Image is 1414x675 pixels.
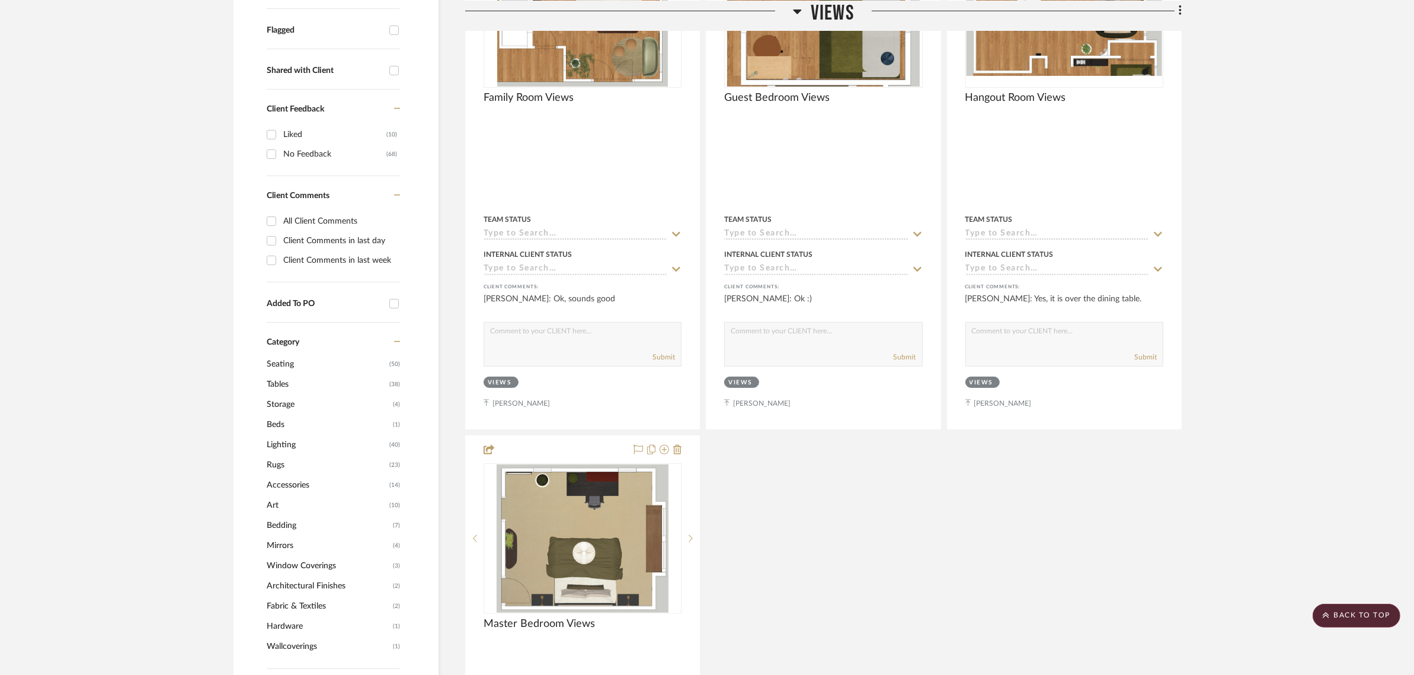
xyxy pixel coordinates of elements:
span: Hardware [267,616,390,636]
img: Master Bedroom Views [497,464,668,613]
span: Tables [267,374,386,394]
input: Type to Search… [484,264,667,275]
span: Beds [267,415,390,435]
div: Team Status [965,214,1013,225]
span: Storage [267,394,390,415]
input: Type to Search… [484,229,667,240]
span: Mirrors [267,536,390,556]
span: Family Room Views [484,91,574,104]
span: (3) [393,556,400,575]
span: Guest Bedroom Views [724,91,830,104]
div: Added To PO [267,299,383,309]
div: Internal Client Status [484,249,572,260]
div: Liked [283,125,386,144]
span: Bedding [267,515,390,536]
input: Type to Search… [965,264,1149,275]
span: Window Coverings [267,556,390,576]
button: Submit [894,352,916,362]
span: Client Feedback [267,105,324,113]
div: Internal Client Status [724,249,812,260]
input: Type to Search… [724,264,908,275]
span: (4) [393,395,400,414]
span: Accessories [267,475,386,495]
input: Type to Search… [965,229,1149,240]
div: Client Comments in last week [283,251,397,270]
div: Client Comments in last day [283,231,397,250]
span: Seating [267,354,386,374]
div: (10) [386,125,397,144]
div: (68) [386,145,397,164]
div: Internal Client Status [965,249,1054,260]
span: Architectural Finishes [267,576,390,596]
span: (2) [393,597,400,616]
div: Views [728,378,752,387]
span: (4) [393,536,400,555]
scroll-to-top-button: BACK TO TOP [1313,604,1400,628]
span: Art [267,495,386,515]
div: Flagged [267,26,383,36]
div: All Client Comments [283,212,397,231]
span: (1) [393,637,400,656]
span: (1) [393,415,400,434]
button: Submit [1134,352,1157,362]
button: Submit [652,352,675,362]
span: (2) [393,577,400,596]
span: Category [267,337,299,348]
span: (40) [389,435,400,454]
span: Hangout Room Views [965,91,1066,104]
div: Team Status [724,214,772,225]
span: (14) [389,476,400,495]
div: Views [488,378,511,387]
div: [PERSON_NAME]: Ok, sounds good [484,293,682,317]
span: Client Comments [267,192,329,200]
div: Shared with Client [267,66,383,76]
span: Fabric & Textiles [267,596,390,616]
span: Lighting [267,435,386,455]
span: (50) [389,355,400,374]
div: [PERSON_NAME]: Ok :) [724,293,922,317]
span: Master Bedroom Views [484,617,595,631]
div: No Feedback [283,145,386,164]
span: (23) [389,456,400,475]
span: (38) [389,375,400,394]
input: Type to Search… [724,229,908,240]
span: Rugs [267,455,386,475]
div: Views [970,378,993,387]
div: Team Status [484,214,531,225]
span: (10) [389,496,400,515]
span: (1) [393,617,400,636]
div: [PERSON_NAME]: Yes, it is over the dining table. [965,293,1163,317]
span: (7) [393,516,400,535]
span: Wallcoverings [267,636,390,657]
